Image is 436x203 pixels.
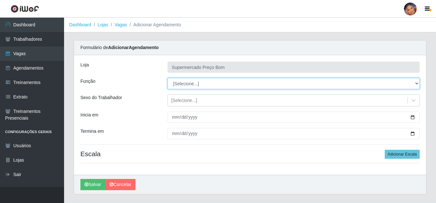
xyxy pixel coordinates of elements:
nav: breadcrumb [64,18,436,32]
input: 00/00/0000 [168,112,420,123]
li: Adicionar Agendamento [127,21,181,28]
label: Inicia em [80,112,98,118]
div: Formulário de [74,40,426,55]
img: CoreUI Logo [11,5,39,13]
a: Vagas [115,22,127,27]
label: Termina em [80,128,104,135]
h4: Escala [80,150,420,158]
input: 00/00/0000 [168,128,420,139]
label: Função [80,78,95,85]
a: Cancelar [105,179,136,190]
button: Adicionar Escala [385,150,420,159]
a: Dashboard [69,22,91,27]
strong: Adicionar Agendamento [108,45,159,50]
div: [Selecione...] [171,97,197,104]
label: Loja [80,62,89,68]
a: Lojas [97,22,108,27]
label: Sexo do Trabalhador [80,94,122,101]
button: Salvar [80,179,105,190]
